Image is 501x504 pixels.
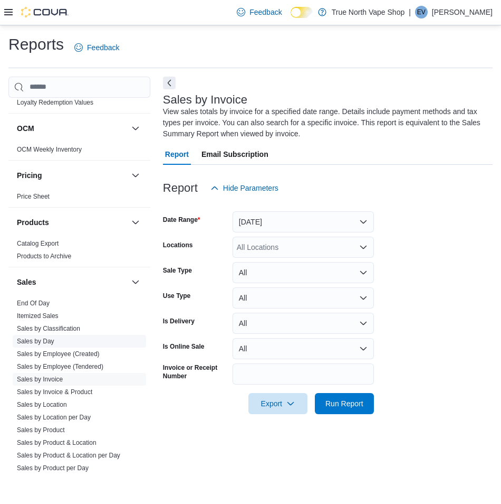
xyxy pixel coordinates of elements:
img: Cova [21,7,69,17]
a: Sales by Product & Location [17,439,97,446]
button: Run Report [315,393,374,414]
button: Hide Parameters [206,178,283,199]
div: OCM [8,143,150,160]
h3: Sales by Invoice [163,94,247,106]
span: Sales by Employee (Created) [17,350,100,358]
button: Pricing [17,170,127,181]
span: Price Sheet [17,192,50,201]
a: Itemized Sales [17,312,59,320]
label: Locations [163,241,193,249]
span: Email Subscription [201,144,268,165]
label: Sale Type [163,266,192,275]
span: Sales by Product [17,426,65,434]
a: Price Sheet [17,193,50,200]
button: All [233,338,374,359]
a: Feedback [70,37,123,58]
div: Sales [8,297,150,479]
a: Sales by Invoice [17,376,63,383]
a: Products to Archive [17,253,71,260]
button: Products [129,216,142,229]
span: Run Report [325,398,363,409]
a: End Of Day [17,300,50,307]
label: Invoice or Receipt Number [163,363,228,380]
a: OCM Weekly Inventory [17,146,82,153]
div: Pricing [8,190,150,207]
span: Sales by Invoice & Product [17,388,92,396]
h1: Reports [8,34,64,55]
h3: Sales [17,277,36,287]
button: Sales [17,277,127,287]
a: Catalog Export [17,240,59,247]
a: Sales by Product per Day [17,464,89,472]
a: Sales by Employee (Created) [17,350,100,358]
h3: Report [163,182,198,194]
p: [PERSON_NAME] [432,6,493,18]
span: Loyalty Redemption Values [17,98,93,107]
span: Itemized Sales [17,312,59,320]
span: Feedback [249,7,282,17]
h3: Pricing [17,170,42,181]
button: Export [248,393,307,414]
span: Sales by Employee (Tendered) [17,362,103,371]
div: Elisha Vape [415,6,428,18]
label: Is Delivery [163,317,195,325]
span: Hide Parameters [223,183,278,193]
a: Sales by Invoice & Product [17,388,92,396]
a: Sales by Employee (Tendered) [17,363,103,370]
div: Products [8,237,150,267]
label: Use Type [163,292,190,300]
button: Pricing [129,169,142,182]
input: Dark Mode [291,7,313,18]
p: True North Vape Shop [332,6,405,18]
a: Sales by Product [17,426,65,434]
h3: Products [17,217,49,228]
span: Report [165,144,189,165]
button: Next [163,77,176,89]
button: OCM [17,123,127,134]
p: | [409,6,411,18]
span: Sales by Location [17,400,67,409]
div: View sales totals by invoice for a specified date range. Details include payment methods and tax ... [163,106,487,139]
span: EV [417,6,426,18]
button: [DATE] [233,211,374,232]
a: Sales by Day [17,338,54,345]
button: Sales [129,276,142,288]
span: OCM Weekly Inventory [17,145,82,154]
span: Sales by Classification [17,324,80,333]
span: Catalog Export [17,239,59,248]
a: Sales by Location per Day [17,414,91,421]
button: Products [17,217,127,228]
a: Feedback [233,2,286,23]
span: Sales by Product per Day [17,464,89,472]
button: All [233,262,374,283]
label: Date Range [163,216,200,224]
span: Feedback [87,42,119,53]
a: Sales by Product & Location per Day [17,452,120,459]
label: Is Online Sale [163,342,205,351]
span: Sales by Product & Location [17,438,97,447]
h3: OCM [17,123,34,134]
button: Open list of options [359,243,368,251]
button: All [233,313,374,334]
div: Loyalty [8,83,150,113]
a: Loyalty Redemption Values [17,99,93,106]
a: Sales by Location [17,401,67,408]
button: All [233,287,374,309]
button: OCM [129,122,142,135]
span: Export [255,393,301,414]
a: Sales by Classification [17,325,80,332]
